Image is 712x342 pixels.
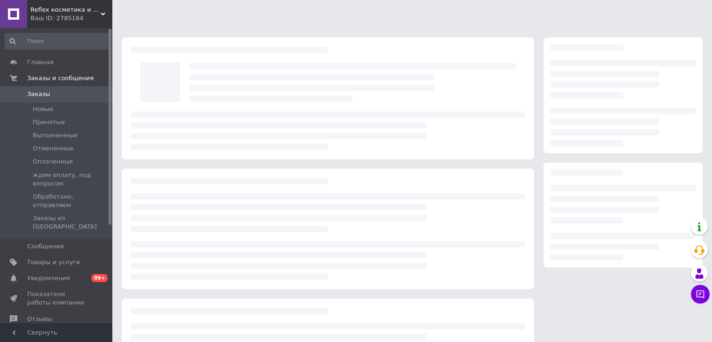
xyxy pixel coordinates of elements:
span: Обработано, отправляем [33,193,110,209]
input: Поиск [5,33,110,50]
div: Ваш ID: 2785184 [30,14,112,22]
span: Оплаченные [33,157,73,166]
span: Товары и услуги [27,258,80,267]
span: Отзывы [27,315,52,323]
span: Заказы [27,90,50,98]
span: Сообщения [27,242,64,251]
span: Новые [33,105,53,113]
span: Главная [27,58,53,67]
span: ждем оплату, под вопросом [33,171,110,188]
span: Заказы и сообщения [27,74,94,82]
span: Заказы из [GEOGRAPHIC_DATA] [33,214,110,231]
span: Выполненные [33,131,78,140]
span: Принятые [33,118,65,126]
span: 99+ [91,274,108,282]
span: Отмененные [33,144,73,153]
span: Показатели работы компании [27,290,87,307]
span: Уведомления [27,274,70,283]
button: Чат с покупателем [691,285,710,304]
span: Reflex косметика и парфюмерия [30,6,101,14]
